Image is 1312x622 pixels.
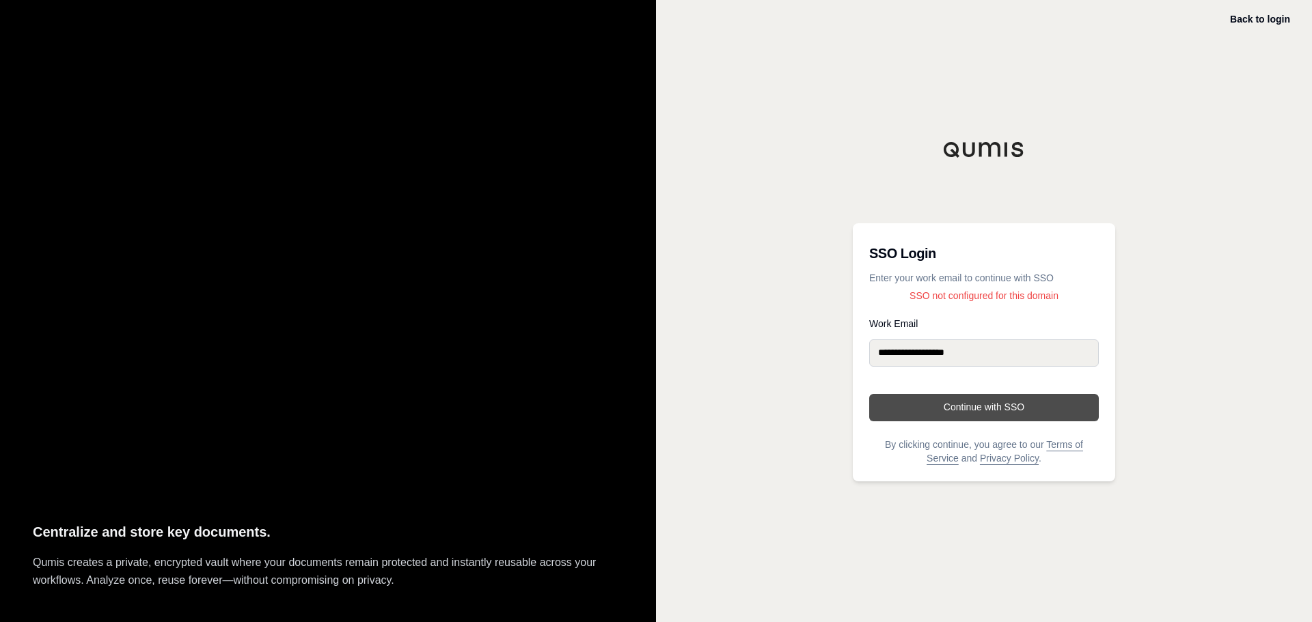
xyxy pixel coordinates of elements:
p: Centralize and store key documents. [33,521,623,543]
a: Privacy Policy [980,453,1039,464]
label: Work Email [869,319,1099,328]
button: Continue with SSO [869,394,1099,421]
p: Enter your work email to continue with SSO [869,271,1099,285]
a: Terms of Service [927,439,1083,464]
p: Qumis creates a private, encrypted vault where your documents remain protected and instantly reus... [33,554,623,589]
h3: SSO Login [869,240,1099,267]
p: By clicking continue, you agree to our and . [869,438,1099,465]
a: Back to login [1230,14,1290,25]
p: SSO not configured for this domain [869,289,1099,302]
img: Qumis [943,141,1025,158]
